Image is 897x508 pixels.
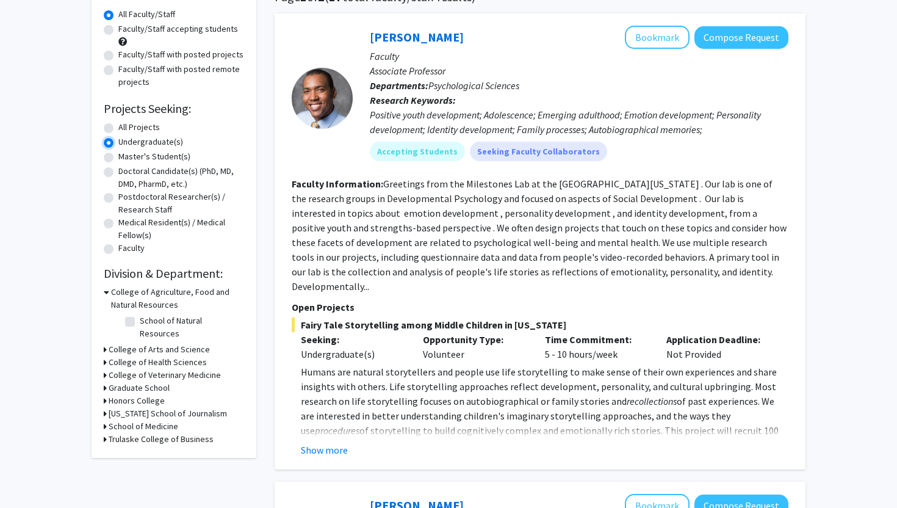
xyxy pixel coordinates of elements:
div: Undergraduate(s) [301,347,405,361]
p: Associate Professor [370,64,788,78]
label: Undergraduate(s) [118,136,183,148]
label: Master's Student(s) [118,150,190,163]
b: Departments: [370,79,428,92]
a: [PERSON_NAME] [370,29,464,45]
mat-chip: Seeking Faculty Collaborators [470,142,607,161]
label: Faculty [118,242,145,255]
h3: [US_STATE] School of Journalism [109,407,227,420]
b: Research Keywords: [370,94,456,106]
h3: College of Agriculture, Food and Natural Resources [111,286,244,311]
div: Not Provided [657,332,779,361]
h3: Trulaske College of Business [109,433,214,446]
p: Open Projects [292,300,788,314]
fg-read-more: Greetings from the Milestones Lab at the [GEOGRAPHIC_DATA][US_STATE] . Our lab is one of the rese... [292,178,787,292]
label: Postdoctoral Researcher(s) / Research Staff [118,191,244,216]
label: Faculty/Staff accepting students [118,23,238,35]
label: Faculty/Staff with posted remote projects [118,63,244,89]
h3: Honors College [109,394,165,407]
h3: School of Medicine [109,420,178,433]
iframe: Chat [9,453,52,499]
div: Positive youth development; Adolescence; Emerging adulthood; Emotion development; Personality dev... [370,107,788,137]
p: Seeking: [301,332,405,347]
em: procedures [315,424,359,437]
h2: Division & Department: [104,266,244,281]
h3: College of Health Sciences [109,356,207,369]
h3: College of Arts and Science [109,343,210,356]
label: Faculty/Staff with posted projects [118,48,243,61]
label: School of Natural Resources [140,314,241,340]
h3: Graduate School [109,382,170,394]
mat-chip: Accepting Students [370,142,465,161]
label: All Projects [118,121,160,134]
p: Opportunity Type: [423,332,527,347]
label: All Faculty/Staff [118,8,175,21]
p: Application Deadline: [666,332,770,347]
button: Add Jordan Booker to Bookmarks [625,26,690,49]
div: 5 - 10 hours/week [536,332,658,361]
label: Medical Resident(s) / Medical Fellow(s) [118,216,244,242]
em: recollections [627,395,677,407]
b: Faculty Information: [292,178,383,190]
h2: Projects Seeking: [104,101,244,116]
button: Compose Request to Jordan Booker [694,26,788,49]
label: Doctoral Candidate(s) (PhD, MD, DMD, PharmD, etc.) [118,165,244,191]
p: Time Commitment: [545,332,649,347]
h3: College of Veterinary Medicine [109,369,221,382]
span: Fairy Tale Storytelling among Middle Children in [US_STATE] [292,317,788,332]
span: Psychological Sciences [428,79,519,92]
p: Faculty [370,49,788,64]
button: Show more [301,443,348,457]
div: Volunteer [414,332,536,361]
